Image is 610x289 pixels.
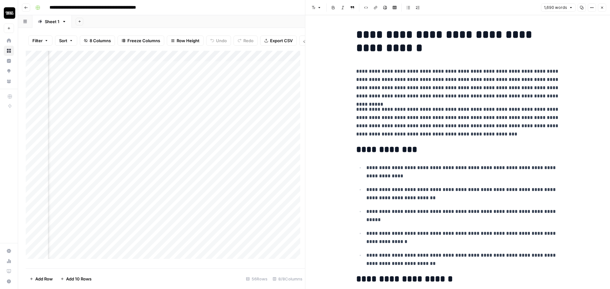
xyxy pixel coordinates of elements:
button: Filter [28,36,52,46]
button: Row Height [167,36,204,46]
a: Learning Hub [4,266,14,276]
button: 1,690 words [541,3,576,12]
a: Browse [4,46,14,56]
button: Add 10 Rows [57,274,95,284]
a: Your Data [4,76,14,86]
span: Row Height [177,37,200,44]
span: 1,690 words [544,5,567,10]
button: Undo [206,36,231,46]
img: Contact Studios Logo [4,7,15,19]
span: Add 10 Rows [66,276,91,282]
button: Add Row [26,274,57,284]
span: Freeze Columns [127,37,160,44]
a: Usage [4,256,14,266]
span: Add Row [35,276,53,282]
span: Export CSV [270,37,293,44]
span: 8 Columns [90,37,111,44]
button: Sort [55,36,77,46]
div: Sheet 1 [45,18,59,25]
span: Filter [32,37,43,44]
a: Settings [4,246,14,256]
div: 8/8 Columns [270,274,305,284]
a: Insights [4,56,14,66]
span: Undo [216,37,227,44]
button: Redo [234,36,258,46]
a: Opportunities [4,66,14,76]
button: 8 Columns [80,36,115,46]
span: Sort [59,37,67,44]
button: Workspace: Contact Studios [4,5,14,21]
button: Export CSV [260,36,297,46]
div: 56 Rows [243,274,270,284]
span: Redo [243,37,254,44]
a: Home [4,36,14,46]
button: Help + Support [4,276,14,286]
button: Freeze Columns [118,36,164,46]
a: Sheet 1 [32,15,72,28]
